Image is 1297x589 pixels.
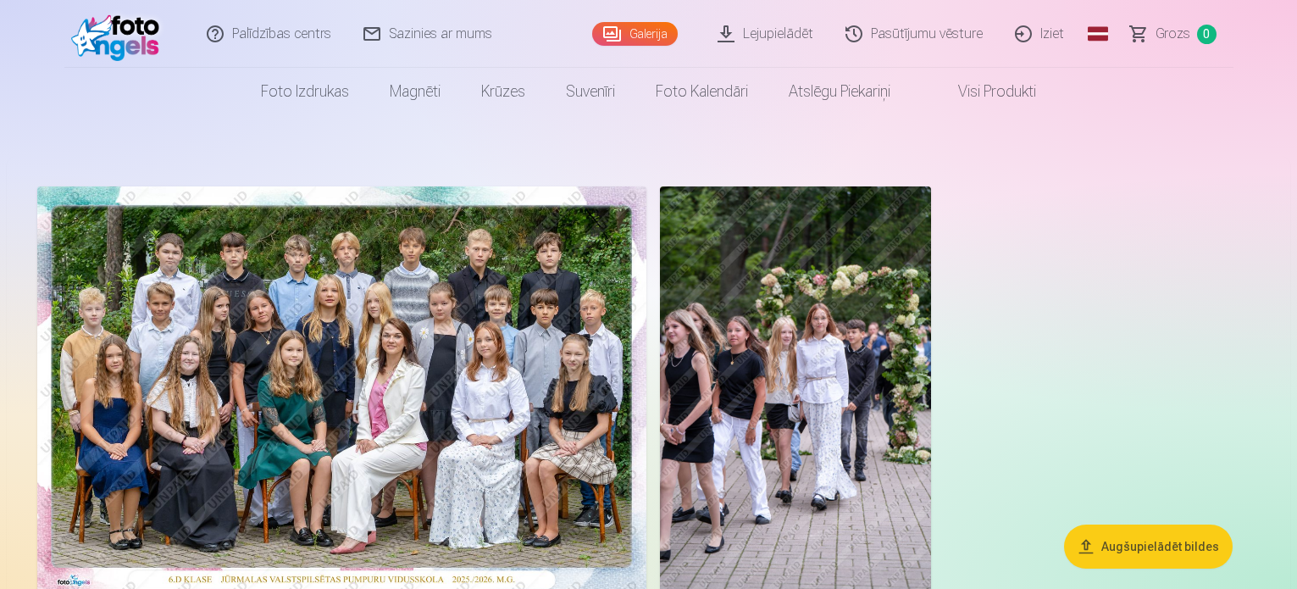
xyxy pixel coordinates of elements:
span: Grozs [1156,24,1190,44]
a: Galerija [592,22,678,46]
a: Krūzes [461,68,546,115]
a: Foto kalendāri [635,68,768,115]
a: Foto izdrukas [241,68,369,115]
a: Magnēti [369,68,461,115]
a: Visi produkti [911,68,1056,115]
span: 0 [1197,25,1217,44]
img: /fa3 [71,7,169,61]
a: Suvenīri [546,68,635,115]
button: Augšupielādēt bildes [1064,525,1233,569]
a: Atslēgu piekariņi [768,68,911,115]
